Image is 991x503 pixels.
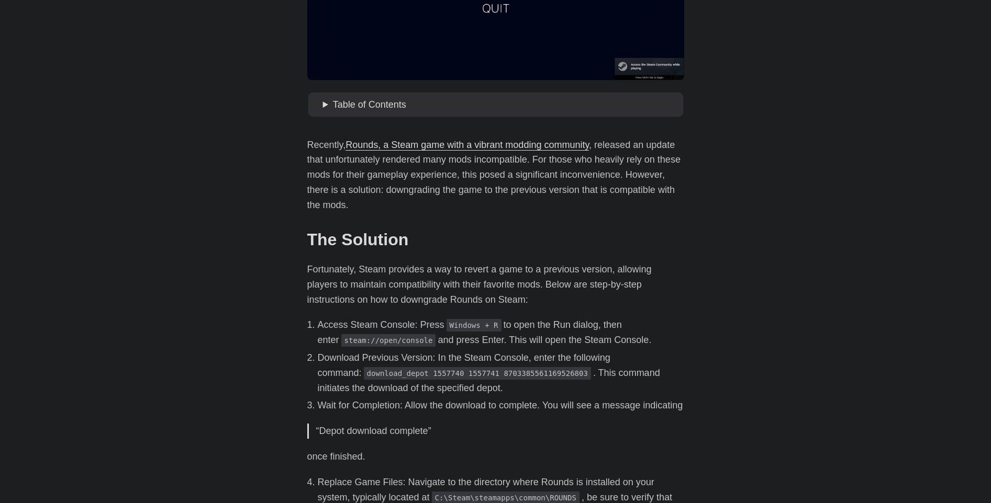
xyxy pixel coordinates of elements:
li: Access Steam Console: Press to open the Run dialog, then enter and press Enter. This will open th... [318,317,684,348]
code: Windows + R [447,319,502,331]
a: Rounds, a Steam game with a vibrant modding community [346,140,589,150]
h2: The Solution [307,230,684,249]
code: steam://open/console [341,334,436,347]
li: Wait for Completion: Allow the download to complete. You will see a message indicating [318,398,684,413]
summary: Table of Contents [323,97,679,112]
p: once finished. [307,449,684,464]
p: Recently, , released an update that unfortunately rendered many mods incompatible. For those who ... [307,138,684,213]
p: “Depot download complete” [316,424,677,439]
p: Fortunately, Steam provides a way to revert a game to a previous version, allowing players to mai... [307,262,684,307]
span: Table of Contents [333,99,406,110]
li: Download Previous Version: In the Steam Console, enter the following command: . This command init... [318,350,684,395]
code: download_depot 1557740 1557741 8703385561169526803 [364,367,591,380]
